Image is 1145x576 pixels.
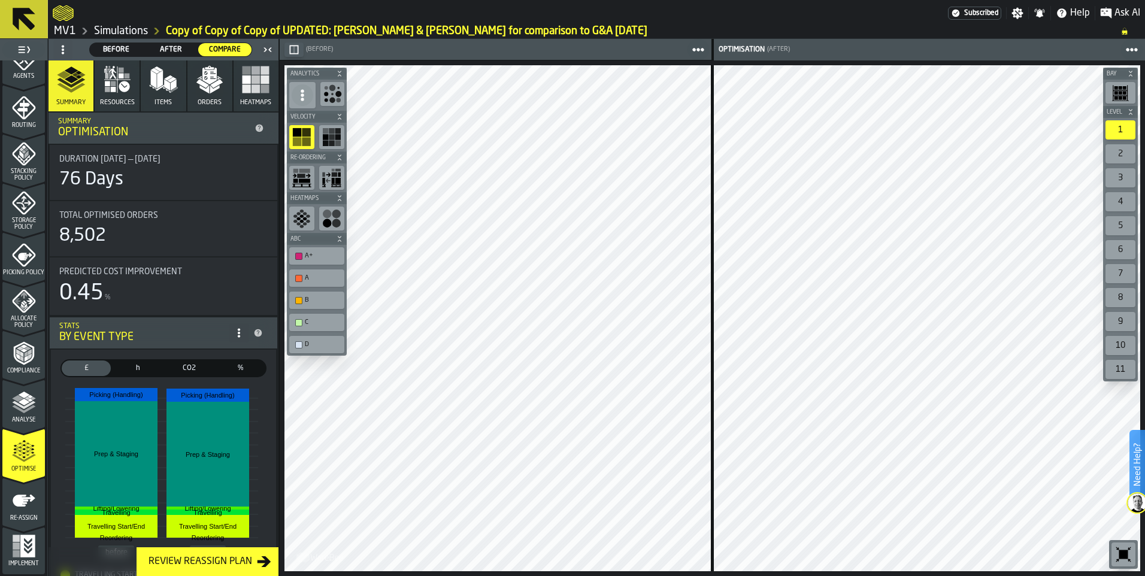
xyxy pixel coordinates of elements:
[2,466,45,472] span: Optimise
[1105,216,1135,235] div: 5
[2,429,45,477] li: menu Optimise
[1103,166,1138,190] div: button-toolbar-undefined
[56,99,86,107] span: Summary
[137,547,278,576] button: button-Review Reassign Plan
[144,43,198,56] div: thumb
[1070,6,1090,20] span: Help
[306,46,333,53] span: (Before)
[1103,238,1138,262] div: button-toolbar-undefined
[1104,109,1125,116] span: Level
[287,163,317,192] div: button-toolbar-undefined
[144,43,198,57] label: button-switch-multi-After
[59,267,268,277] div: Title
[219,363,263,374] span: %
[287,289,347,311] div: button-toolbar-undefined
[1103,80,1138,106] div: button-toolbar-undefined
[1105,288,1135,307] div: 8
[317,123,347,151] div: button-toolbar-undefined
[116,363,160,374] span: h
[1114,545,1133,564] svg: Reset zoom and position
[166,25,647,38] a: link-to-/wh/i/3ccf57d1-1e0c-4a81-a3bb-c2011c5f0d50/simulations/8705a2e2-abed-4c2e-a7a1-c6aa727a447b
[1103,106,1138,118] button: button-
[288,114,334,120] span: Velocity
[287,68,347,80] button: button-
[59,225,106,247] div: 8,502
[288,71,334,77] span: Analytics
[50,257,277,315] div: stat-Predicted Cost Improvement
[287,192,347,204] button: button-
[2,316,45,329] span: Allocate Policy
[1051,6,1095,20] label: button-toggle-Help
[287,545,355,569] a: logo-header
[53,2,74,24] a: logo-header
[59,331,229,344] div: By event type
[2,417,45,423] span: Analyse
[165,360,214,376] div: thumb
[292,209,311,228] svg: show zones
[54,25,76,38] a: link-to-/wh/i/3ccf57d1-1e0c-4a81-a3bb-c2011c5f0d50
[167,363,211,374] span: CO2
[288,154,334,161] span: Re-Ordering
[60,359,112,377] label: button-switch-multi-Cost
[50,145,277,200] div: stat-Duration 25/08/2024 — 25/12/2025
[2,85,45,133] li: menu Routing
[317,204,347,233] div: button-toolbar-undefined
[59,154,268,164] div: Title
[2,183,45,231] li: menu Storage Policy
[155,99,172,107] span: Items
[287,204,317,233] div: button-toolbar-undefined
[305,274,341,282] div: A
[292,272,342,284] div: A
[1105,336,1135,355] div: 10
[323,84,342,104] svg: Show Congestion
[287,311,347,334] div: button-toolbar-undefined
[90,43,143,56] div: thumb
[2,368,45,374] span: Compliance
[292,294,342,307] div: B
[1029,7,1050,19] label: button-toggle-Notifications
[259,43,276,57] label: button-toggle-Close me
[1109,540,1138,569] div: button-toolbar-undefined
[964,9,998,17] span: Subscribed
[2,73,45,80] span: Agents
[1104,71,1125,77] span: Bay
[50,201,277,256] div: stat-Total Optimised Orders
[1103,334,1138,357] div: button-toolbar-undefined
[2,515,45,522] span: Re-assign
[163,359,215,377] label: button-switch-multi-CO2
[112,359,163,377] label: button-switch-multi-Time
[292,128,311,147] svg: show ABC heatmap
[198,43,252,56] div: thumb
[317,163,347,192] div: button-toolbar-undefined
[100,99,135,107] span: Resources
[767,46,790,53] span: (After)
[2,232,45,280] li: menu Picking Policy
[59,281,104,305] div: 0.45
[2,217,45,231] span: Storage Policy
[1103,142,1138,166] div: button-toolbar-undefined
[59,211,268,220] div: Title
[287,111,347,123] button: button-
[288,195,334,202] span: Heatmaps
[198,43,252,57] label: button-switch-multi-Compare
[1103,68,1138,80] button: button-
[1105,240,1135,259] div: 6
[59,211,158,220] span: Total Optimised Orders
[149,44,193,55] span: After
[2,36,45,84] li: menu Agents
[240,99,271,107] span: Heatmaps
[948,7,1001,20] a: link-to-/wh/i/3ccf57d1-1e0c-4a81-a3bb-c2011c5f0d50/settings/billing
[305,341,341,348] div: D
[305,319,341,326] div: C
[1103,357,1138,381] div: button-toolbar-undefined
[1103,214,1138,238] div: button-toolbar-undefined
[113,360,162,376] div: thumb
[58,117,250,126] div: Summary
[322,168,341,187] svg: show applied reorders heatmap
[144,554,257,569] div: Review Reassign Plan
[292,250,342,262] div: A+
[287,245,347,267] div: button-toolbar-undefined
